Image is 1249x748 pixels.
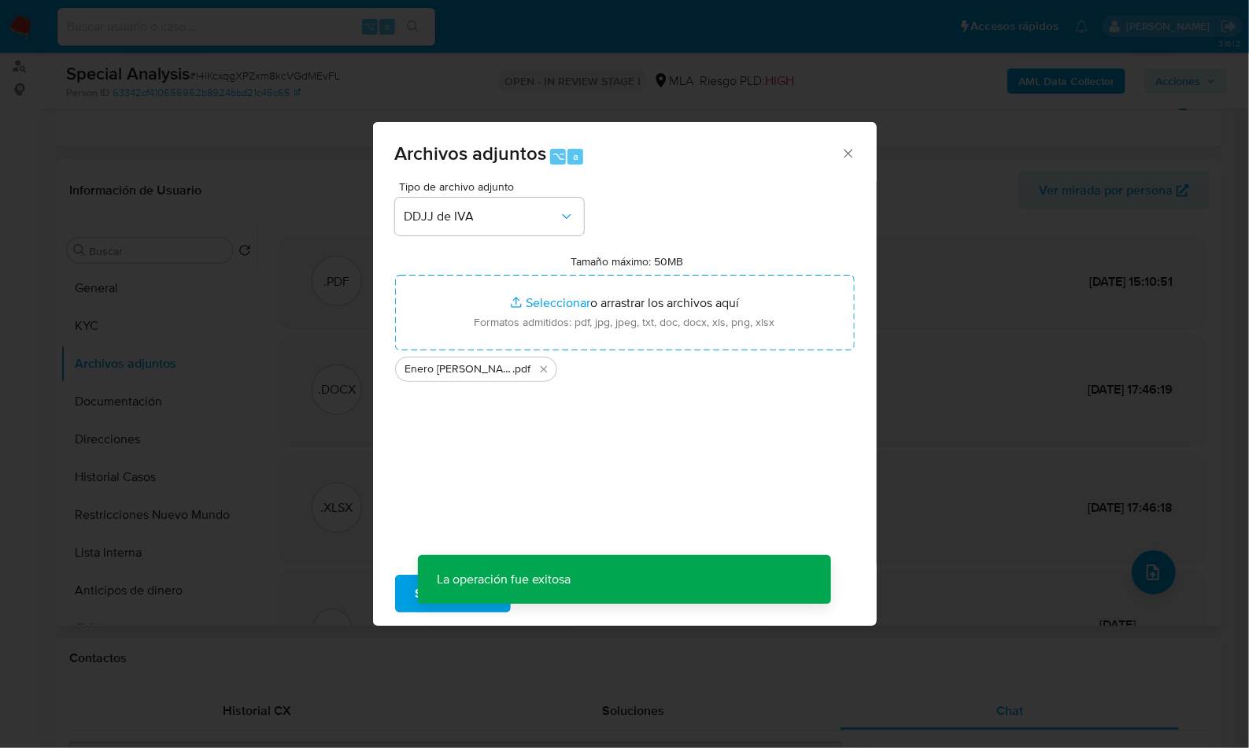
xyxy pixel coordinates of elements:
[841,146,855,160] button: Cerrar
[571,254,683,268] label: Tamaño máximo: 50MB
[395,350,855,382] ul: Archivos seleccionados
[399,181,588,192] span: Tipo de archivo adjunto
[395,198,584,235] button: DDJJ de IVA
[395,575,511,613] button: Subir archivo
[573,149,578,164] span: a
[405,361,513,377] span: Enero [PERSON_NAME][DATE]
[416,576,490,611] span: Subir archivo
[552,149,564,164] span: ⌥
[418,555,589,604] p: La operación fue exitosa
[534,360,553,379] button: Eliminar Enero a agosto 2025.pdf
[513,361,531,377] span: .pdf
[395,139,547,167] span: Archivos adjuntos
[405,209,559,224] span: DDJJ de IVA
[538,576,589,611] span: Cancelar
